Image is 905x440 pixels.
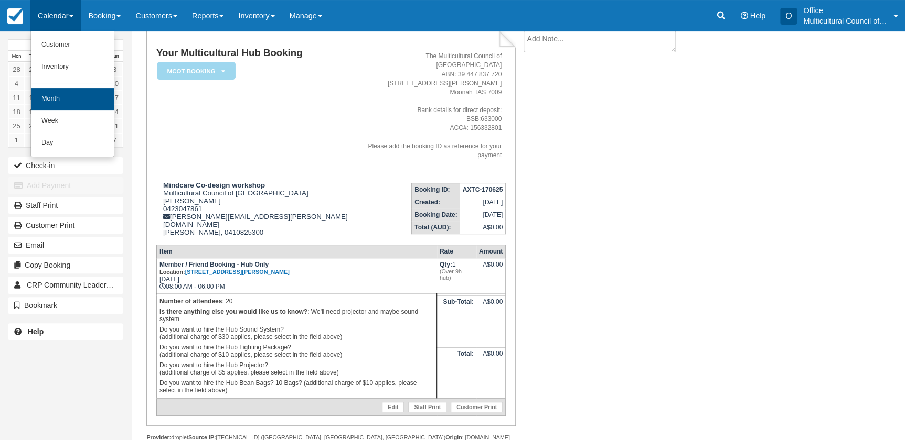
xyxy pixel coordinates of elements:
[159,269,290,275] small: Location:
[156,61,232,81] a: MCOT Booking
[107,51,123,62] th: Sun
[8,197,123,214] a: Staff Print
[8,133,25,147] a: 1
[159,342,434,360] p: Do you want to hire the Hub Lighting Package? (additional charge of $10 applies, please select in...
[8,119,25,133] a: 25
[25,119,41,133] a: 26
[740,12,748,19] i: Help
[31,132,114,154] a: Day
[159,360,434,378] p: Do you want to hire the Hub Projector? (additional charge of $5 applies, please select in the fie...
[157,62,236,80] em: MCOT Booking
[185,269,290,275] a: [STREET_ADDRESS][PERSON_NAME]
[412,221,460,234] th: Total (AUD):
[31,88,114,110] a: Month
[8,177,123,194] button: Add Payment
[803,16,887,26] p: Multicultural Council of [GEOGRAPHIC_DATA]
[408,402,446,412] a: Staff Print
[30,31,114,157] ul: Calendar
[107,133,123,147] a: 7
[462,186,503,193] strong: AXTC-170625
[8,323,123,340] a: Help
[31,110,114,132] a: Week
[412,196,460,208] th: Created:
[159,296,434,306] p: : 20
[159,308,307,315] strong: Is there anything else you would like us to know?
[8,91,25,105] a: 11
[8,257,123,273] button: Copy Booking
[159,306,434,324] p: : We'll need projector and maybe sound system
[25,62,41,76] a: 29
[156,245,436,258] th: Item
[163,181,265,189] strong: Mindcare Co-design workshop
[8,217,123,234] a: Customer Print
[460,196,505,208] td: [DATE]
[107,105,123,119] a: 24
[437,245,476,258] th: Rate
[159,261,290,276] strong: Member / Friend Booking - Hub Only
[159,298,222,305] strong: Number of attendees
[440,268,474,281] em: (Over 9h hub)
[412,208,460,221] th: Booking Date:
[412,183,460,196] th: Booking ID:
[107,119,123,133] a: 31
[476,295,506,347] td: A$0.00
[8,157,123,174] button: Check-in
[156,258,436,293] td: [DATE] 08:00 AM - 06:00 PM
[25,91,41,105] a: 12
[28,327,44,336] b: Help
[31,34,114,56] a: Customer
[460,221,505,234] td: A$0.00
[25,51,41,62] th: Tue
[437,258,476,293] td: 1
[8,237,123,254] button: Email
[366,52,502,160] address: The Multicultural Council of [GEOGRAPHIC_DATA] ABN: 39 447 837 720 [STREET_ADDRESS][PERSON_NAME] ...
[460,208,505,221] td: [DATE]
[156,48,361,59] h1: Your Multicultural Hub Booking
[156,181,361,236] div: Multicultural Council of [GEOGRAPHIC_DATA] [PERSON_NAME] 0423047861 [PERSON_NAME][EMAIL_ADDRESS][...
[8,297,123,314] button: Bookmark
[31,56,114,78] a: Inventory
[382,402,404,412] a: Edit
[8,76,25,91] a: 4
[8,277,123,293] a: CRP Community Leaders advocacy
[479,261,503,277] div: A$0.00
[750,12,765,20] span: Help
[107,76,123,91] a: 10
[451,402,503,412] a: Customer Print
[803,5,887,16] p: Office
[27,281,143,289] span: CRP Community Leaders advocacy
[25,133,41,147] a: 2
[440,261,452,268] strong: Qty
[159,324,434,342] p: Do you want to hire the Hub Sound System? (additional charge of $30 applies, please select in the...
[780,8,797,25] div: O
[159,378,434,395] p: Do you want to hire the Hub Bean Bags? 10 Bags? (additional charge of $10 applies, please select ...
[8,51,25,62] th: Mon
[437,295,476,347] th: Sub-Total:
[25,76,41,91] a: 5
[476,347,506,399] td: A$0.00
[107,62,123,76] a: 3
[8,62,25,76] a: 28
[7,8,23,24] img: checkfront-main-nav-mini-logo.png
[476,245,506,258] th: Amount
[107,91,123,105] a: 17
[25,105,41,119] a: 19
[437,347,476,399] th: Total:
[8,105,25,119] a: 18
